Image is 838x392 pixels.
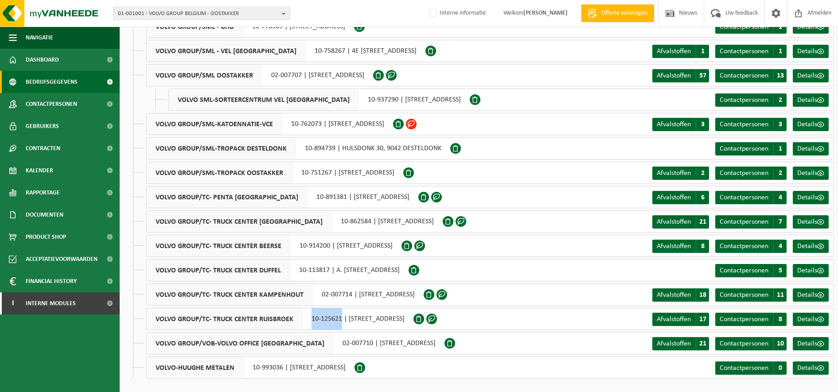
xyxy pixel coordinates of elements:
span: Details [797,48,817,55]
div: 02-007714 | [STREET_ADDRESS] [146,283,424,306]
a: Afvalstoffen 21 [652,215,709,229]
span: Details [797,23,817,31]
span: Contactpersonen [720,194,768,201]
a: Contactpersonen 4 [715,240,787,253]
span: Product Shop [26,226,66,248]
span: 3 [773,118,787,131]
span: Details [797,72,817,79]
a: Afvalstoffen 21 [652,337,709,350]
span: VOLVO GROUP/TC- TRUCK CENTER DUFFEL [147,260,290,281]
span: Details [797,316,817,323]
span: Details [797,194,817,201]
span: 21 [696,215,709,229]
span: VOLVO-HUUGHE METALEN [147,357,244,378]
span: 18 [696,288,709,302]
a: Contactpersonen 13 [715,69,787,82]
span: 2 [696,167,709,180]
span: Acceptatievoorwaarden [26,248,97,270]
span: Afvalstoffen [657,170,691,177]
a: Afvalstoffen 18 [652,288,709,302]
span: Contactpersonen [720,218,768,225]
a: Details [793,142,829,155]
span: Afvalstoffen [657,194,691,201]
span: Details [797,243,817,250]
span: VOLVO GROUP/SML-KATOENNATIE-VCE [147,113,282,135]
span: Contactpersonen [720,291,768,299]
span: 01-001001 - VOLVO GROUP BELGIUM - OOSTAKKER [118,7,278,20]
span: 4 [773,191,787,204]
a: Details [793,45,829,58]
div: 10-862584 | [STREET_ADDRESS] [146,210,443,233]
span: 2 [773,167,787,180]
span: Afvalstoffen [657,121,691,128]
label: Interne informatie [427,7,486,20]
span: VOLVO GROUP/TC- TRUCK CENTER KAMPENHOUT [147,284,313,305]
strong: [PERSON_NAME] [523,10,568,16]
a: Contactpersonen 1 [715,20,787,34]
span: Afvalstoffen [657,316,691,323]
a: Contactpersonen 7 [715,215,787,229]
span: Offerte aanvragen [599,9,650,18]
a: Details [793,69,829,82]
span: Contactpersonen [720,72,768,79]
span: 4 [773,240,787,253]
span: Afvalstoffen [657,218,691,225]
div: 02-007710 | [STREET_ADDRESS] [146,332,444,354]
span: Contactpersonen [720,48,768,55]
span: Contactpersonen [720,316,768,323]
a: Details [793,288,829,302]
a: Contactpersonen 2 [715,167,787,180]
span: 13 [773,69,787,82]
span: 1 [773,20,787,34]
a: Details [793,118,829,131]
span: 5 [773,264,787,277]
a: Details [793,215,829,229]
span: VOLVO SML-SORTEERCENTRUM VEL [GEOGRAPHIC_DATA] [169,89,359,110]
span: Details [797,145,817,152]
span: 2 [773,93,787,107]
div: 10-894739 | HULSDONK 30, 9042 DESTELDONK [146,137,450,159]
span: VOLVO GROUP/TC- TRUCK CENTER [GEOGRAPHIC_DATA] [147,211,332,232]
span: 1 [773,45,787,58]
span: 11 [773,288,787,302]
span: Financial History [26,270,77,292]
span: Contactpersonen [26,93,77,115]
a: Details [793,313,829,326]
a: Contactpersonen 8 [715,313,787,326]
a: Details [793,264,829,277]
span: VOLVO GROUP/SML OOSTAKKER [147,65,262,86]
span: 17 [696,313,709,326]
span: Documenten [26,204,63,226]
span: VOLVO GROUP/TC- TRUCK CENTER RUISBROEK [147,308,303,330]
span: Details [797,291,817,299]
span: Afvalstoffen [657,48,691,55]
span: 1 [773,142,787,155]
a: Details [793,337,829,350]
span: 8 [696,240,709,253]
span: VOLVO GROUP/SML-TROPACK DESTELDONK [147,138,296,159]
span: 6 [696,191,709,204]
a: Contactpersonen 1 [715,142,787,155]
span: Contactpersonen [720,97,768,104]
a: Afvalstoffen 17 [652,313,709,326]
div: 02-007707 | [STREET_ADDRESS] [146,64,373,86]
span: Gebruikers [26,115,59,137]
a: Contactpersonen 11 [715,288,787,302]
span: 1 [696,45,709,58]
a: Details [793,240,829,253]
span: VOLVO GROUP/SML-TROPACK OOSTAKKER [147,162,292,183]
span: Details [797,340,817,347]
div: 10-937290 | [STREET_ADDRESS] [168,89,470,111]
span: Details [797,97,817,104]
span: Contactpersonen [720,267,768,274]
span: Kalender [26,159,53,182]
span: Contactpersonen [720,243,768,250]
a: Offerte aanvragen [581,4,654,22]
a: Details [793,191,829,204]
div: 10-914200 | [STREET_ADDRESS] [146,235,401,257]
span: VOLVO GROUP/SML - VEL [GEOGRAPHIC_DATA] [147,40,306,62]
div: 10-993036 | [STREET_ADDRESS] [146,357,355,379]
div: 10-113817 | A. [STREET_ADDRESS] [146,259,409,281]
span: Afvalstoffen [657,340,691,347]
span: Afvalstoffen [657,72,691,79]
